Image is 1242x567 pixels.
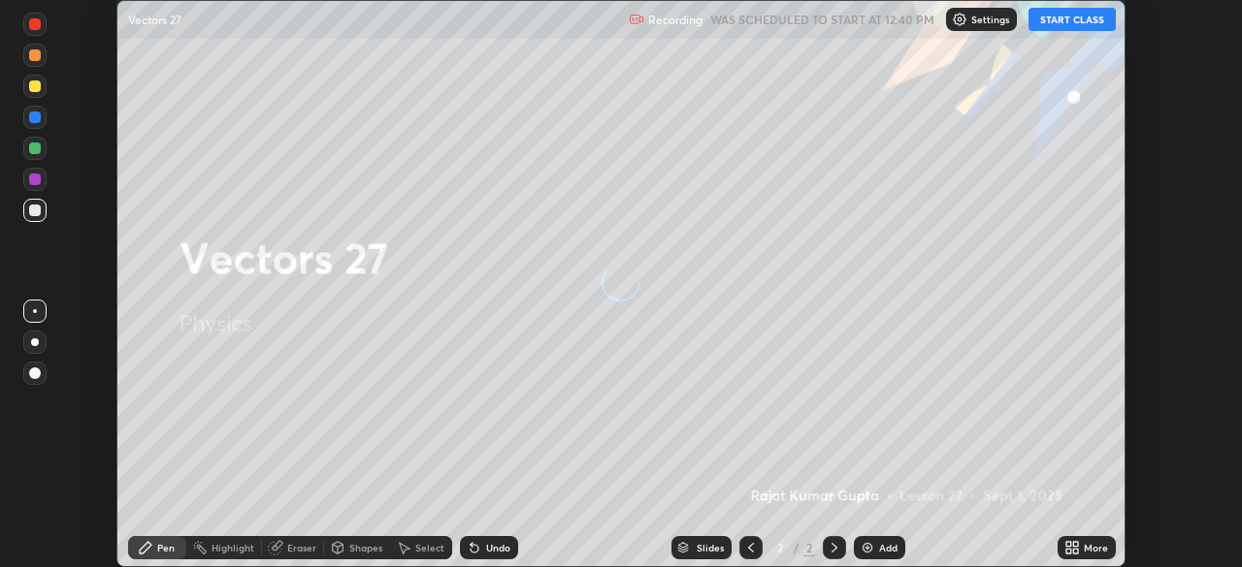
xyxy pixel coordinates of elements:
p: Settings [971,15,1009,24]
div: Highlight [212,543,254,552]
div: More [1084,543,1108,552]
div: Pen [157,543,175,552]
h5: WAS SCHEDULED TO START AT 12:40 PM [710,11,934,28]
div: Add [879,543,898,552]
div: 2 [803,539,815,556]
div: Shapes [349,543,382,552]
p: Recording [648,13,703,27]
p: Vectors 27 [128,12,181,27]
img: class-settings-icons [952,12,967,27]
button: START CLASS [1029,8,1116,31]
div: Undo [486,543,510,552]
img: add-slide-button [860,540,875,555]
div: Select [415,543,444,552]
div: Slides [697,543,724,552]
img: recording.375f2c34.svg [629,12,644,27]
div: / [794,542,800,553]
div: Eraser [287,543,316,552]
div: 2 [770,542,790,553]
